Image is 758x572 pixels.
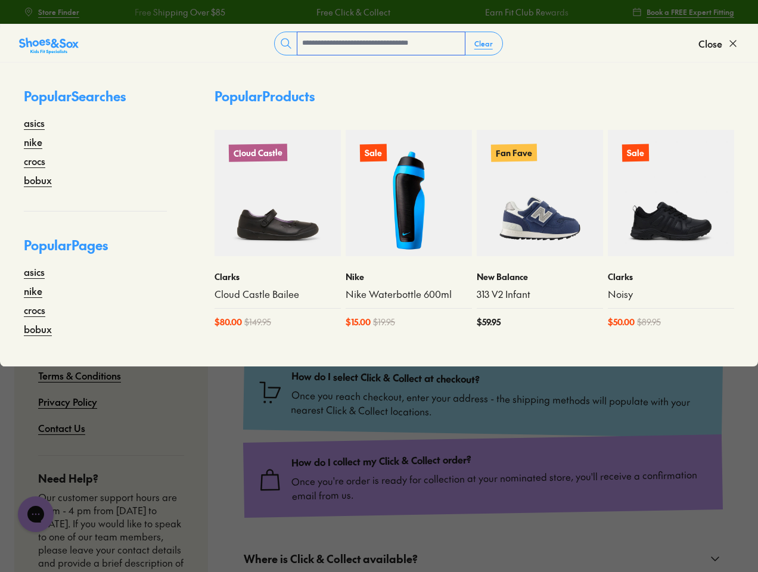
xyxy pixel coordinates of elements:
p: Sale [622,144,649,162]
span: $ 19.95 [373,316,395,328]
span: Store Finder [38,7,79,17]
a: crocs [24,154,45,168]
span: $ 15.00 [346,316,371,328]
a: Cloud Castle [215,130,341,256]
button: Close [698,30,739,57]
a: crocs [24,303,45,317]
p: Nike [346,271,472,283]
p: Sale [360,144,387,162]
p: Clarks [608,271,734,283]
a: Shoes &amp; Sox [19,34,79,53]
p: Popular Searches [24,86,167,116]
a: asics [24,265,45,279]
a: Privacy Policy [38,388,97,415]
p: Popular Pages [24,235,167,265]
a: Free Shipping Over $85 [538,6,629,18]
span: $ 80.00 [215,316,242,328]
span: $ 59.95 [477,316,501,328]
a: 313 V2 Infant [477,288,603,301]
p: New Balance [477,271,603,283]
a: nike [24,135,42,149]
a: asics [24,116,45,130]
span: $ 149.95 [244,316,271,328]
a: Cloud Castle Bailee [215,288,341,301]
span: $ 50.00 [608,316,635,328]
a: bobux [24,173,52,187]
a: Store Finder [24,1,79,23]
a: Fan Fave [477,130,603,256]
span: Close [698,36,722,51]
span: Book a FREE Expert Fitting [647,7,734,17]
p: Popular Products [215,86,315,106]
p: Clarks [215,271,341,283]
a: bobux [24,322,52,336]
a: Book a FREE Expert Fitting [632,1,734,23]
img: Type_bag.svg [258,468,282,492]
a: Earn Fit Club Rewards [368,6,452,18]
p: Once you're order is ready for collection at your nominated store, you'll receive a confirmation ... [291,467,709,502]
a: Sale [608,130,734,256]
a: Contact Us [38,415,85,441]
a: Terms & Conditions [38,362,121,388]
a: Noisy [608,288,734,301]
p: Cloud Castle [229,144,287,162]
button: Clear [465,33,502,54]
a: nike [24,284,42,298]
img: Type_cart.svg [258,380,282,405]
img: SNS_Logo_Responsive.svg [19,36,79,55]
a: Free Shipping Over $85 [18,6,109,18]
p: Once you reach checkout, enter your address - the shipping methods will populate with your neares... [291,387,708,423]
a: Sale [346,130,472,256]
h4: Need Help? [38,470,184,486]
iframe: Gorgias live chat messenger [12,492,60,536]
p: How do I select Click & Collect at checkout? [291,369,708,390]
a: Free Click & Collect [200,6,274,18]
p: Fan Fave [491,144,537,161]
span: $ 89.95 [637,316,661,328]
a: Nike Waterbottle 600ml [346,288,472,301]
p: How do I collect my Click & Collect order? [291,449,707,469]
